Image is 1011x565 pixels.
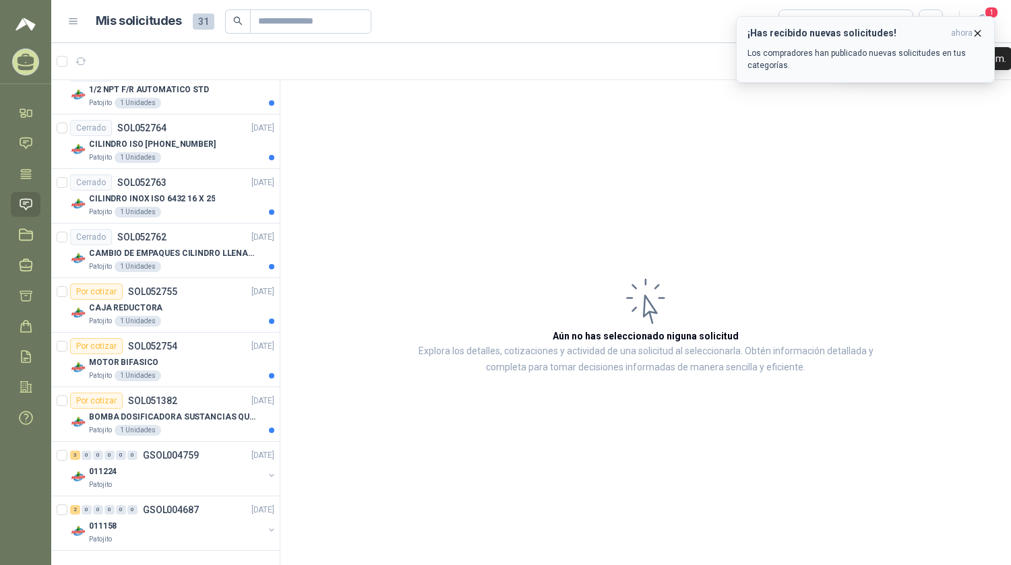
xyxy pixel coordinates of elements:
p: SOL052754 [128,341,177,351]
div: 2 [70,505,80,514]
img: Company Logo [70,523,86,539]
div: 1 Unidades [115,425,161,436]
p: Patojito [89,207,112,218]
p: [DATE] [251,340,274,353]
img: Company Logo [70,141,86,158]
p: SOL051382 [128,396,177,405]
button: ¡Has recibido nuevas solicitudes!ahora Los compradores han publicado nuevas solicitudes en tus ca... [736,16,995,83]
img: Company Logo [70,414,86,430]
div: Cerrado [70,174,112,191]
p: Patojito [89,479,112,490]
p: GSOL004687 [143,505,199,514]
div: Por cotizar [70,338,123,354]
a: 2 0 0 0 0 0 GSOL004687[DATE] Company Logo011158Patojito [70,502,277,545]
p: Patojito [89,152,112,163]
div: 1 Unidades [115,261,161,272]
p: Explora los detalles, cotizaciones y actividad de una solicitud al seleccionarla. Obtén informaci... [415,343,876,376]
p: SOL052764 [117,123,166,133]
a: Por cotizarSOL051382[DATE] Company LogoBOMBA DOSIFICADORA SUSTANCIAS QUIMICASPatojito1 Unidades [51,387,280,442]
img: Company Logo [70,87,86,103]
img: Company Logo [70,196,86,212]
div: 0 [93,451,103,460]
a: 3 0 0 0 0 0 GSOL004759[DATE] Company Logo011224Patojito [70,447,277,490]
p: Patojito [89,261,112,272]
span: 31 [193,13,214,30]
div: Todas [787,14,816,29]
span: search [233,16,243,26]
p: MOTOR BIFASICO [89,356,158,369]
p: CAMBIO DE EMPAQUES CILINDRO LLENADORA MANUALNUAL [89,247,257,260]
div: 0 [127,505,137,514]
div: 1 Unidades [115,152,161,163]
p: [DATE] [251,231,274,244]
p: Patojito [89,425,112,436]
a: CerradoSOL052763[DATE] Company LogoCILINDRO INOX ISO 6432 16 X 25Patojito1 Unidades [51,169,280,224]
div: 1 Unidades [115,207,161,218]
h1: Mis solicitudes [96,11,182,31]
div: 1 Unidades [115,98,161,108]
span: ahora [951,28,973,39]
div: Cerrado [70,229,112,245]
div: 3 [70,451,80,460]
div: 0 [82,505,92,514]
img: Company Logo [70,360,86,376]
p: 011158 [89,520,117,533]
p: Patojito [89,98,112,108]
img: Company Logo [70,469,86,485]
p: 1/2 NPT F/R AUTOMATICO STD [89,84,209,96]
p: [DATE] [251,504,274,517]
p: CILINDRO INOX ISO 6432 16 X 25 [89,193,215,205]
p: SOL052762 [117,232,166,242]
div: 0 [104,451,115,460]
p: Patojito [89,370,112,381]
p: SOL052755 [128,287,177,296]
p: CAJA REDUCTORA [89,302,162,314]
a: Por cotizarSOL052754[DATE] Company LogoMOTOR BIFASICOPatojito1 Unidades [51,333,280,387]
p: GSOL004759 [143,451,199,460]
a: CerradoSOL052765[DATE] Company Logo1/2 NPT F/R AUTOMATICO STDPatojito1 Unidades [51,60,280,114]
button: 1 [971,9,995,34]
div: 0 [104,505,115,514]
img: Company Logo [70,251,86,267]
div: Por cotizar [70,393,123,409]
h3: ¡Has recibido nuevas solicitudes! [747,28,946,39]
div: Por cotizar [70,284,123,300]
p: CILINDRO ISO [PHONE_NUMBER] [89,138,216,151]
p: Patojito [89,316,112,327]
p: 011224 [89,465,117,478]
p: [DATE] [251,122,274,135]
div: Cerrado [70,120,112,136]
div: 1 Unidades [115,370,161,381]
p: [DATE] [251,395,274,407]
img: Logo peakr [16,16,36,32]
div: 0 [116,505,126,514]
div: 0 [116,451,126,460]
p: [DATE] [251,449,274,462]
a: Por cotizarSOL052755[DATE] Company LogoCAJA REDUCTORAPatojito1 Unidades [51,278,280,333]
div: 0 [82,451,92,460]
a: CerradoSOL052764[DATE] Company LogoCILINDRO ISO [PHONE_NUMBER]Patojito1 Unidades [51,114,280,169]
span: 1 [984,6,999,19]
p: Patojito [89,534,112,545]
p: [DATE] [251,176,274,189]
div: 0 [93,505,103,514]
a: CerradoSOL052762[DATE] Company LogoCAMBIO DE EMPAQUES CILINDRO LLENADORA MANUALNUALPatojito1 Unid... [51,224,280,278]
img: Company Logo [70,305,86,321]
h3: Aún no has seleccionado niguna solicitud [553,329,739,343]
p: SOL052763 [117,178,166,187]
p: Los compradores han publicado nuevas solicitudes en tus categorías. [747,47,983,71]
div: 1 Unidades [115,316,161,327]
p: BOMBA DOSIFICADORA SUSTANCIAS QUIMICAS [89,411,257,424]
div: 0 [127,451,137,460]
p: [DATE] [251,286,274,298]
